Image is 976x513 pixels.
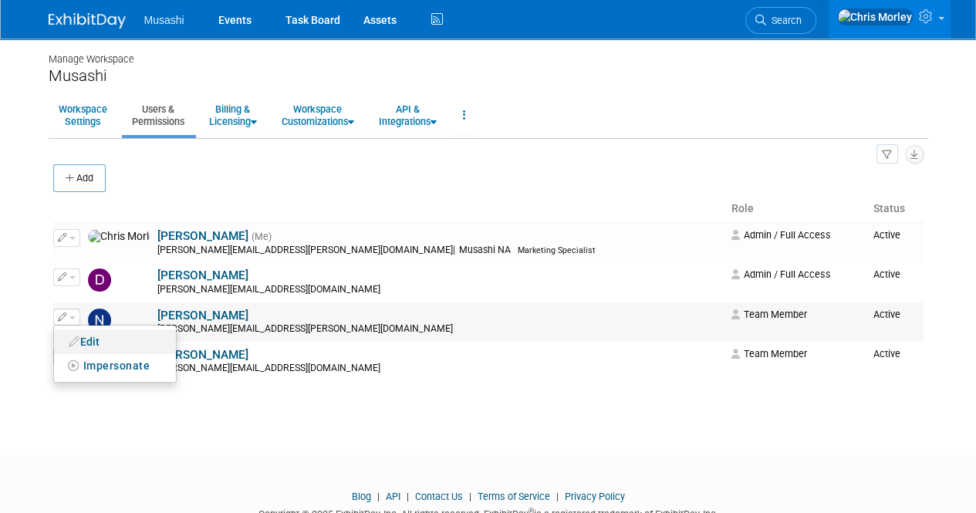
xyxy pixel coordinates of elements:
span: Admin / Full Access [731,268,831,280]
span: Impersonate [83,359,150,372]
span: (Me) [252,231,272,242]
a: API [386,491,400,502]
a: WorkspaceCustomizations [272,96,364,134]
span: Team Member [731,348,807,359]
a: Privacy Policy [565,491,625,502]
span: | [552,491,562,502]
th: Status [867,196,923,222]
a: [PERSON_NAME] [157,229,248,243]
a: Search [745,7,816,34]
a: Blog [352,491,371,502]
div: Musashi [49,66,928,86]
img: Chris Morley [837,8,913,25]
a: Edit [54,331,176,353]
a: WorkspaceSettings [49,96,117,134]
span: Active [873,268,900,280]
span: Active [873,309,900,320]
span: Musashi [144,14,184,26]
span: Active [873,229,900,241]
span: | [373,491,383,502]
span: Admin / Full Access [731,229,831,241]
div: [PERSON_NAME][EMAIL_ADDRESS][DOMAIN_NAME] [157,363,722,375]
span: Team Member [731,309,807,320]
img: Daniel Agar [88,268,111,292]
a: Contact Us [415,491,463,502]
div: [PERSON_NAME][EMAIL_ADDRESS][PERSON_NAME][DOMAIN_NAME] [157,245,722,257]
img: ExhibitDay [49,13,126,29]
th: Role [725,196,867,222]
a: [PERSON_NAME] [157,309,248,322]
button: Impersonate [62,356,158,376]
a: [PERSON_NAME] [157,348,248,362]
div: Manage Workspace [49,39,928,66]
div: [PERSON_NAME][EMAIL_ADDRESS][PERSON_NAME][DOMAIN_NAME] [157,323,722,336]
button: Add [53,164,106,192]
span: Active [873,348,900,359]
a: Users &Permissions [122,96,194,134]
div: [PERSON_NAME][EMAIL_ADDRESS][DOMAIN_NAME] [157,284,722,296]
span: | [453,245,455,255]
img: Chris Morley [88,230,150,244]
span: Search [766,15,802,26]
a: API &Integrations [369,96,447,134]
a: [PERSON_NAME] [157,268,248,282]
span: | [465,491,475,502]
a: Billing &Licensing [199,96,267,134]
span: Marketing Specialist [518,245,596,255]
a: Terms of Service [478,491,550,502]
span: Musashi NA [455,245,515,255]
img: Nicholas Meng [88,309,111,332]
span: | [403,491,413,502]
